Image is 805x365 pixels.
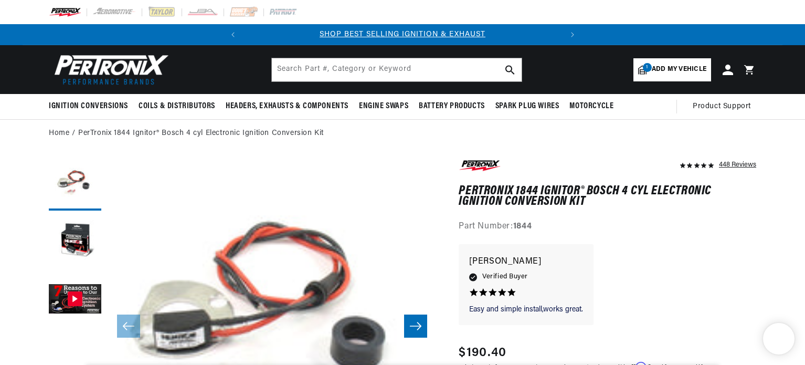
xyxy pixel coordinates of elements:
[499,58,522,81] button: search button
[220,94,354,119] summary: Headers, Exhausts & Components
[133,94,220,119] summary: Coils & Distributors
[139,101,215,112] span: Coils & Distributors
[459,343,506,362] span: $190.40
[404,315,427,338] button: Slide right
[693,101,751,112] span: Product Support
[49,128,756,139] nav: breadcrumbs
[562,24,583,45] button: Translation missing: en.sections.announcements.next_announcement
[78,128,324,139] a: PerTronix 1844 Ignitor® Bosch 4 cyl Electronic Ignition Conversion Kit
[23,24,782,45] slideshow-component: Translation missing: en.sections.announcements.announcement_bar
[354,94,414,119] summary: Engine Swaps
[414,94,490,119] summary: Battery Products
[495,101,559,112] span: Spark Plug Wires
[459,186,756,207] h1: PerTronix 1844 Ignitor® Bosch 4 cyl Electronic Ignition Conversion Kit
[419,101,485,112] span: Battery Products
[693,94,756,119] summary: Product Support
[633,58,711,81] a: 1Add my vehicle
[272,58,522,81] input: Search Part #, Category or Keyword
[320,30,485,38] a: SHOP BEST SELLING IGNITION & EXHAUST
[223,24,243,45] button: Translation missing: en.sections.announcements.previous_announcement
[482,271,527,283] span: Verified Buyer
[49,128,69,139] a: Home
[49,94,133,119] summary: Ignition Conversions
[564,94,619,119] summary: Motorcycle
[243,29,562,40] div: 1 of 2
[49,51,170,88] img: Pertronix
[117,315,140,338] button: Slide left
[652,65,706,75] span: Add my vehicle
[469,305,583,315] p: Easy and simple install,works great.
[49,216,101,268] button: Load image 2 in gallery view
[359,101,408,112] span: Engine Swaps
[243,29,562,40] div: Announcement
[643,63,652,72] span: 1
[569,101,613,112] span: Motorcycle
[469,255,583,269] p: [PERSON_NAME]
[459,220,756,234] div: Part Number:
[490,94,565,119] summary: Spark Plug Wires
[719,158,756,171] div: 448 Reviews
[49,158,101,211] button: Load image 1 in gallery view
[513,222,532,231] strong: 1844
[226,101,348,112] span: Headers, Exhausts & Components
[49,101,128,112] span: Ignition Conversions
